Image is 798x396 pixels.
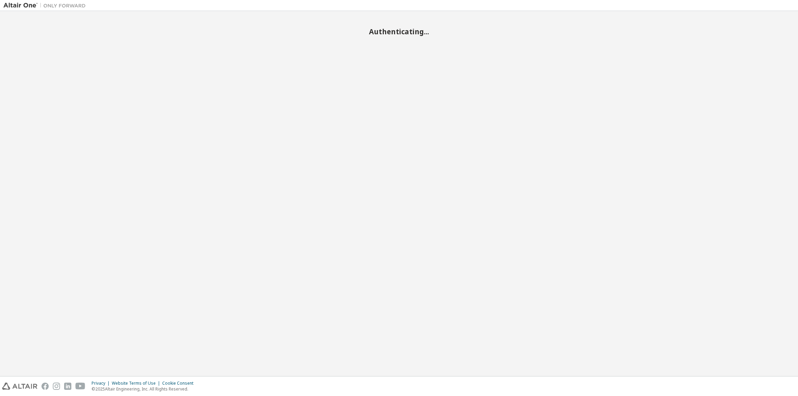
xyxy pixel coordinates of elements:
img: facebook.svg [41,383,49,390]
div: Privacy [92,381,112,386]
img: altair_logo.svg [2,383,37,390]
div: Website Terms of Use [112,381,162,386]
p: © 2025 Altair Engineering, Inc. All Rights Reserved. [92,386,198,392]
img: instagram.svg [53,383,60,390]
h2: Authenticating... [3,27,795,36]
img: linkedin.svg [64,383,71,390]
img: Altair One [3,2,89,9]
div: Cookie Consent [162,381,198,386]
img: youtube.svg [75,383,85,390]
